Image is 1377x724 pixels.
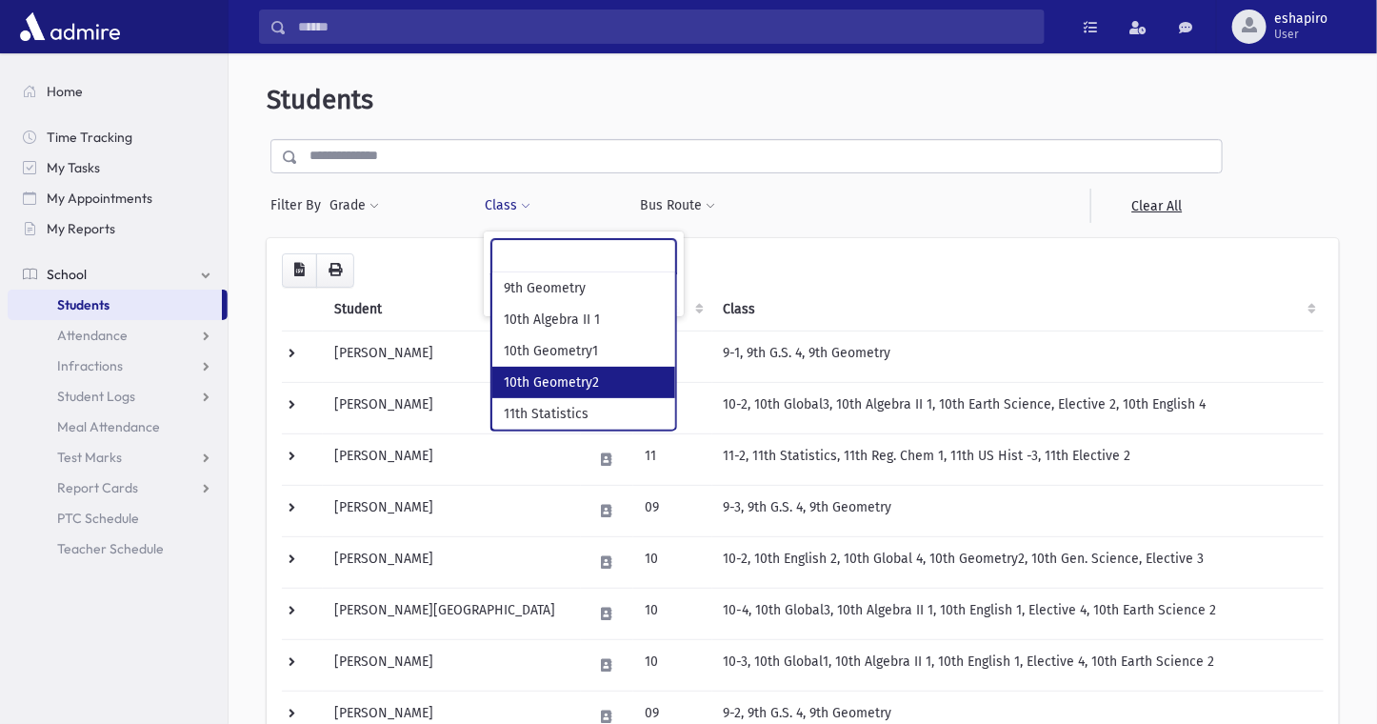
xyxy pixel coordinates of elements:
[492,335,675,367] li: 10th Geometry1
[8,381,228,412] a: Student Logs
[323,433,581,485] td: [PERSON_NAME]
[8,503,228,533] a: PTC Schedule
[270,195,329,215] span: Filter By
[323,485,581,536] td: [PERSON_NAME]
[8,213,228,244] a: My Reports
[57,418,160,435] span: Meal Attendance
[47,129,132,146] span: Time Tracking
[633,433,711,485] td: 11
[282,253,317,288] button: CSV
[323,588,581,639] td: [PERSON_NAME][GEOGRAPHIC_DATA]
[57,449,122,466] span: Test Marks
[492,304,675,335] li: 10th Algebra II 1
[8,320,228,351] a: Attendance
[1090,189,1223,223] a: Clear All
[8,442,228,473] a: Test Marks
[633,639,711,691] td: 10
[8,533,228,564] a: Teacher Schedule
[47,266,87,283] span: School
[8,76,228,107] a: Home
[712,485,1324,536] td: 9-3, 9th G.S. 4, 9th Geometry
[47,159,100,176] span: My Tasks
[57,296,110,313] span: Students
[712,536,1324,588] td: 10-2, 10th English 2, 10th Global 4, 10th Geometry2, 10th Gen. Science, Elective 3
[8,183,228,213] a: My Appointments
[8,122,228,152] a: Time Tracking
[57,327,128,344] span: Attendance
[323,382,581,433] td: [PERSON_NAME]
[484,189,531,223] button: Class
[1274,11,1327,27] span: eshapiro
[633,536,711,588] td: 10
[323,331,581,382] td: [PERSON_NAME]
[1274,27,1327,42] span: User
[323,639,581,691] td: [PERSON_NAME]
[57,479,138,496] span: Report Cards
[15,8,125,46] img: AdmirePro
[712,639,1324,691] td: 10-3, 10th Global1, 10th Algebra II 1, 10th English 1, Elective 4, 10th Earth Science 2
[57,357,123,374] span: Infractions
[47,190,152,207] span: My Appointments
[8,152,228,183] a: My Tasks
[8,351,228,381] a: Infractions
[712,588,1324,639] td: 10-4, 10th Global3, 10th Algebra II 1, 10th English 1, Elective 4, 10th Earth Science 2
[492,272,675,304] li: 9th Geometry
[633,588,711,639] td: 10
[712,382,1324,433] td: 10-2, 10th Global3, 10th Algebra II 1, 10th Earth Science, Elective 2, 10th English 4
[47,220,115,237] span: My Reports
[712,331,1324,382] td: 9-1, 9th G.S. 4, 9th Geometry
[47,83,83,100] span: Home
[57,388,135,405] span: Student Logs
[8,473,228,503] a: Report Cards
[8,412,228,442] a: Meal Attendance
[712,433,1324,485] td: 11-2, 11th Statistics, 11th Reg. Chem 1, 11th US Hist -3, 11th Elective 2
[57,540,164,557] span: Teacher Schedule
[267,84,373,115] span: Students
[323,536,581,588] td: [PERSON_NAME]
[323,288,581,332] th: Student: activate to sort column descending
[492,367,675,398] li: 10th Geometry2
[57,510,139,527] span: PTC Schedule
[287,10,1044,44] input: Search
[8,290,222,320] a: Students
[8,259,228,290] a: School
[329,189,380,223] button: Grade
[712,288,1324,332] th: Class: activate to sort column ascending
[633,485,711,536] td: 09
[640,189,717,223] button: Bus Route
[316,253,354,288] button: Print
[492,398,675,430] li: 11th Statistics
